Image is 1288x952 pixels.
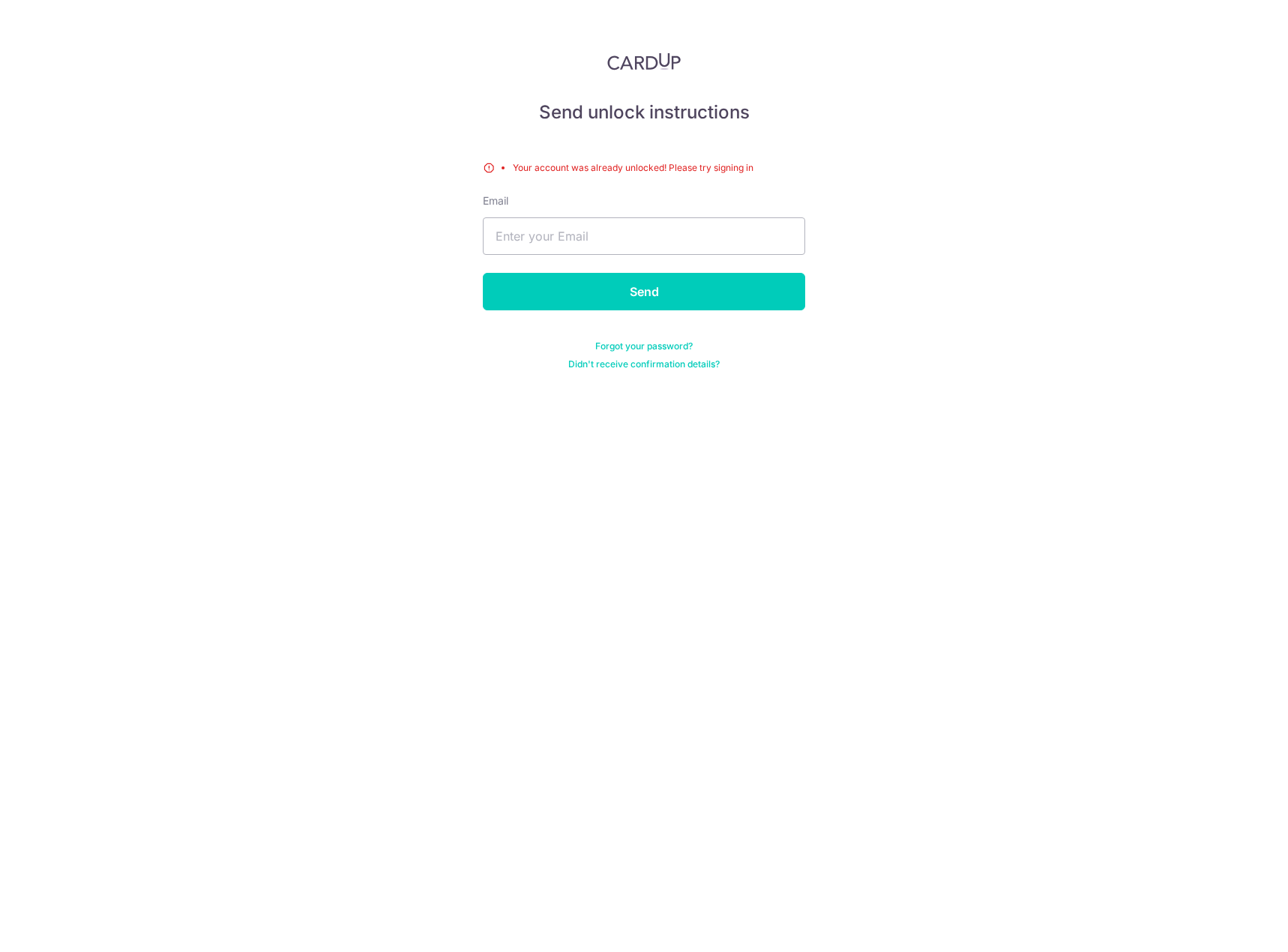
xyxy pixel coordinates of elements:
[568,358,720,370] a: Didn't receive confirmation details?
[607,52,681,70] img: CardUp Logo
[483,217,805,255] input: Enter your Email
[483,100,805,124] h5: Send unlock instructions
[513,160,805,175] li: Your account was already unlocked! Please try signing in
[483,273,805,310] input: Send
[483,194,508,207] span: translation missing: en.devise.label.Email
[595,340,693,352] a: Forgot your password?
